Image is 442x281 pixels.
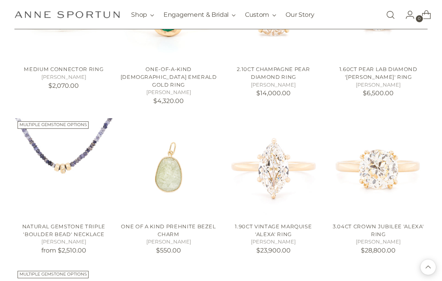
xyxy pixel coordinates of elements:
h5: [PERSON_NAME] [14,73,113,81]
button: Back to top [421,260,436,275]
h5: [PERSON_NAME] [14,238,113,246]
h5: [PERSON_NAME] [119,238,218,246]
a: 1.90ct Vintage Marquise 'Alexa' Ring [224,118,323,217]
a: Medium Connector Ring [24,66,103,72]
a: Open cart modal [415,7,431,23]
h5: [PERSON_NAME] [329,81,428,89]
span: $550.00 [156,247,181,254]
span: $23,900.00 [256,247,291,254]
a: 2.10ct Champagne Pear Diamond Ring [237,66,310,80]
a: 3.04ct Crown Jubilee 'Alexa' Ring [329,118,428,217]
a: One of a Kind Prehnite Bezel Charm [119,118,218,217]
a: Open search modal [383,7,398,23]
span: $28,800.00 [361,247,396,254]
h5: [PERSON_NAME] [119,89,218,96]
a: Anne Sportun Fine Jewellery [14,11,120,18]
a: Natural Gemstone Triple 'Boulder Bead' Necklace [14,118,113,217]
a: 1.60ct Pear Lab Diamond '[PERSON_NAME]' Ring [339,66,417,80]
span: $2,070.00 [48,82,79,89]
a: 3.04ct Crown Jubilee 'Alexa' Ring [333,223,424,237]
h5: [PERSON_NAME] [224,238,323,246]
button: Shop [131,6,154,23]
a: One-of-a-Kind [DEMOGRAPHIC_DATA] Emerald Gold Ring [121,66,217,87]
a: Our Story [286,6,314,23]
a: 1.90ct Vintage Marquise 'Alexa' Ring [235,223,312,237]
span: $4,320.00 [153,97,184,105]
button: Engagement & Bridal [163,6,236,23]
a: Go to the account page [399,7,415,23]
span: $6,500.00 [363,89,394,97]
h5: [PERSON_NAME] [224,81,323,89]
p: from $2,510.00 [14,246,113,255]
span: 0 [416,15,423,22]
span: $14,000.00 [256,89,291,97]
h5: [PERSON_NAME] [329,238,428,246]
a: Natural Gemstone Triple 'Boulder Bead' Necklace [22,223,105,237]
a: One of a Kind Prehnite Bezel Charm [121,223,216,237]
button: Custom [245,6,276,23]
